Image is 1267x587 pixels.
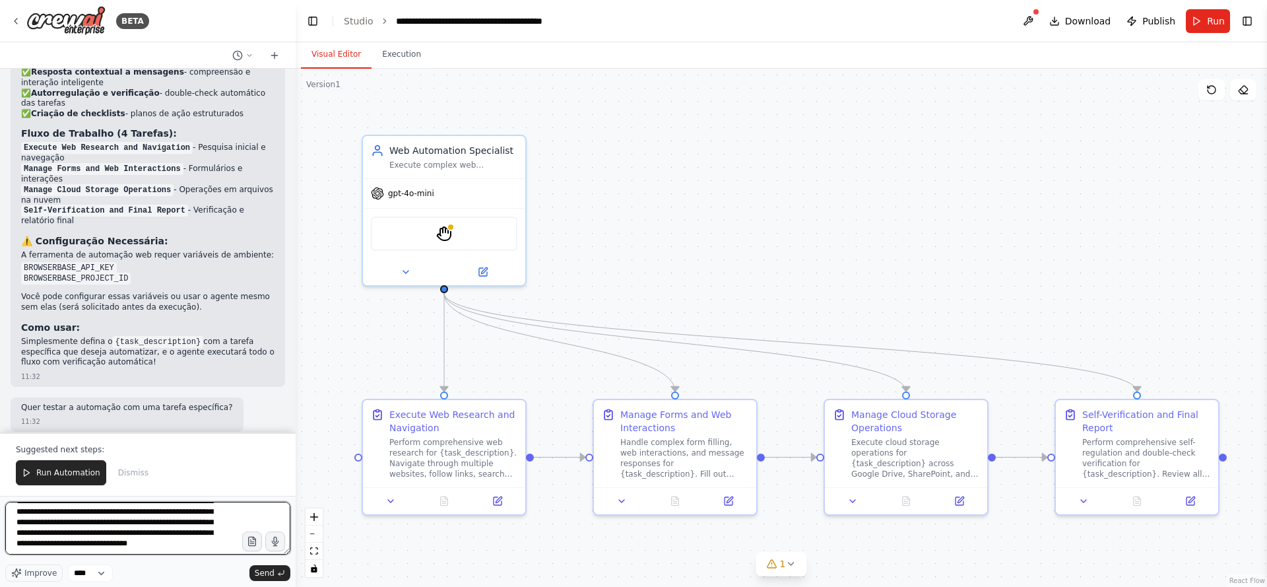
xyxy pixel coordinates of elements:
[389,408,517,434] div: Execute Web Research and Navigation
[31,88,160,98] strong: Autorregulação e verificação
[765,451,816,464] g: Edge from ff3b5575-1237-4749-888c-0a7753dc5105 to 629e3a80-75fd-4498-843e-12f2e888d5d1
[21,273,131,285] code: BROWSERBASE_PROJECT_ID
[436,226,452,242] img: StagehandTool
[21,128,177,139] strong: Fluxo de Trabalho (4 Tarefas):
[1167,493,1213,509] button: Open in side panel
[534,451,585,464] g: Edge from 58b0ada6-e1ba-4345-a2f4-fa3062f17cfe to ff3b5575-1237-4749-888c-0a7753dc5105
[26,6,106,36] img: Logo
[5,565,63,582] button: Improve
[301,41,372,69] button: Visual Editor
[249,565,290,581] button: Send
[21,143,275,164] li: - Pesquisa inicial e navegação
[21,185,275,206] li: - Operações em arquivos na nuvem
[474,493,520,509] button: Open in side panel
[112,460,155,485] button: Dismiss
[264,48,285,63] button: Start a new chat
[304,12,322,30] button: Hide left sidebar
[824,399,989,516] div: Manage Cloud Storage OperationsExecute cloud storage operations for {task_description} across Goo...
[227,48,259,63] button: Switch to previous chat
[388,188,434,199] span: gpt-4o-mini
[1229,577,1265,584] a: React Flow attribution
[1186,9,1230,33] button: Run
[389,437,517,479] div: Perform comprehensive web research for {task_description}. Navigate through multiple websites, fo...
[21,292,275,312] p: Você pode configurar essas variáveis ou usar o agente mesmo sem elas (será solicitado antes da ex...
[31,109,125,118] strong: Criação de checklists
[593,399,758,516] div: Manage Forms and Web InteractionsHandle complex form filling, web interactions, and message respo...
[344,15,544,28] nav: breadcrumb
[362,135,527,287] div: Web Automation SpecialistExecute complex web automation tasks in PopOS browser including navigati...
[1065,15,1111,28] span: Download
[306,526,323,543] button: zoom out
[31,67,184,77] strong: Resposta contextual a mensagens
[21,262,117,274] code: BROWSERBASE_API_KEY
[438,293,913,392] g: Edge from 5b0f448b-a680-46ed-bed3-f28d6652e414 to 629e3a80-75fd-4498-843e-12f2e888d5d1
[242,532,262,551] button: Upload files
[306,508,323,577] div: React Flow controls
[21,205,275,226] li: - Verificação e relatório final
[16,460,106,485] button: Run Automation
[445,264,520,280] button: Open in side panel
[21,163,183,175] code: Manage Forms and Web Interactions
[780,557,786,570] span: 1
[620,408,748,434] div: Manage Forms and Web Interactions
[265,532,285,551] button: Click to speak your automation idea
[21,236,168,246] strong: ⚠️ Configuração Necessária:
[21,109,275,120] li: ✅ - planos de ação estruturados
[1044,9,1117,33] button: Download
[118,467,148,478] span: Dismiss
[1207,15,1225,28] span: Run
[1121,9,1181,33] button: Publish
[116,13,149,29] div: BETA
[996,451,1047,464] g: Edge from 629e3a80-75fd-4498-843e-12f2e888d5d1 to aa661629-447e-4dd0-b9cb-1280dc6818eb
[36,467,100,478] span: Run Automation
[21,337,275,368] p: Simplesmente defina o com a tarefa específica que deseja automatizar, e o agente executará todo o...
[1082,408,1210,434] div: Self-Verification and Final Report
[21,142,193,154] code: Execute Web Research and Navigation
[21,164,275,185] li: - Formulários e interações
[24,568,57,578] span: Improve
[851,408,979,434] div: Manage Cloud Storage Operations
[21,88,275,109] li: ✅ - double-check automático das tarefas
[1055,399,1219,516] div: Self-Verification and Final ReportPerform comprehensive self-regulation and double-check verifica...
[416,493,472,509] button: No output available
[112,336,203,348] code: {task_description}
[255,568,275,578] span: Send
[851,437,979,479] div: Execute cloud storage operations for {task_description} across Google Drive, SharePoint, and OneD...
[306,79,341,90] div: Version 1
[306,560,323,577] button: toggle interactivity
[306,543,323,560] button: fit view
[1082,437,1210,479] div: Perform comprehensive self-regulation and double-check verification for {task_description}. Revie...
[21,250,275,261] p: A ferramenta de automação web requer variáveis de ambiente:
[389,144,517,157] div: Web Automation Specialist
[1109,493,1165,509] button: No output available
[372,41,432,69] button: Execution
[21,372,40,382] div: 11:32
[21,184,174,196] code: Manage Cloud Storage Operations
[1142,15,1175,28] span: Publish
[16,444,280,455] p: Suggested next steps:
[21,205,188,217] code: Self-Verification and Final Report
[21,67,275,88] li: ✅ - compreensão e interação inteligente
[306,508,323,526] button: zoom in
[878,493,934,509] button: No output available
[936,493,982,509] button: Open in side panel
[21,417,40,427] div: 11:32
[438,293,682,392] g: Edge from 5b0f448b-a680-46ed-bed3-f28d6652e414 to ff3b5575-1237-4749-888c-0a7753dc5105
[344,16,374,26] a: Studio
[705,493,751,509] button: Open in side panel
[438,293,1144,392] g: Edge from 5b0f448b-a680-46ed-bed3-f28d6652e414 to aa661629-447e-4dd0-b9cb-1280dc6818eb
[620,437,748,479] div: Handle complex form filling, web interactions, and message responses for {task_description}. Fill...
[21,403,233,413] p: Quer testar a automação com uma tarefa específica?
[438,293,451,392] g: Edge from 5b0f448b-a680-46ed-bed3-f28d6652e414 to 58b0ada6-e1ba-4345-a2f4-fa3062f17cfe
[21,322,80,333] strong: Como usar:
[362,399,527,516] div: Execute Web Research and NavigationPerform comprehensive web research for {task_description}. Nav...
[1238,12,1256,30] button: Show right sidebar
[389,160,517,170] div: Execute complex web automation tasks in PopOS browser including navigating websites, filling form...
[647,493,703,509] button: No output available
[756,552,807,576] button: 1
